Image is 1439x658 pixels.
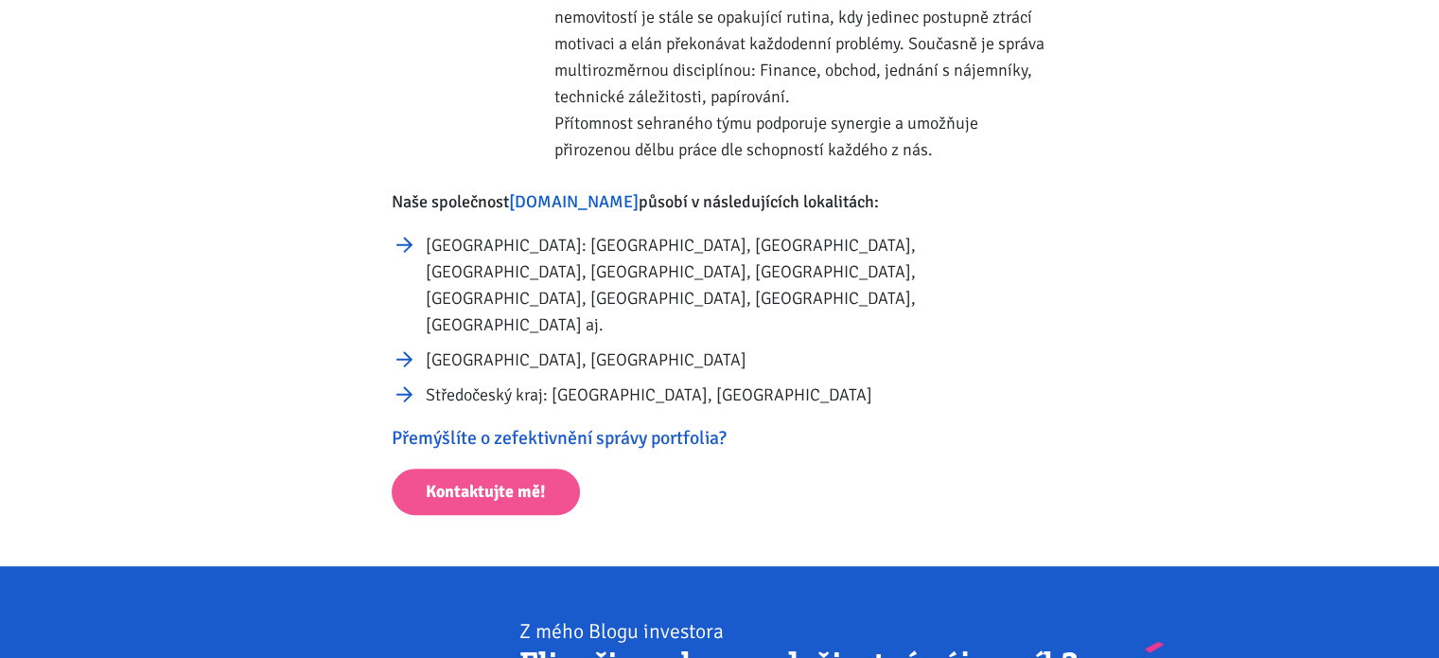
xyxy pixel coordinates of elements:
[426,347,1047,373] li: [GEOGRAPHIC_DATA], [GEOGRAPHIC_DATA]
[426,382,1047,408] li: Středočeský kraj: [GEOGRAPHIC_DATA], [GEOGRAPHIC_DATA]
[426,232,1047,338] li: [GEOGRAPHIC_DATA]: [GEOGRAPHIC_DATA], [GEOGRAPHIC_DATA], [GEOGRAPHIC_DATA], [GEOGRAPHIC_DATA], [G...
[392,191,879,212] strong: Naše společnost působí v následujících lokalitách:
[392,469,580,515] a: Kontaktujte mě!
[392,425,1047,452] p: Přemýšlíte o zefektivnění správy portfolia?
[509,191,639,212] a: [DOMAIN_NAME]
[519,618,1090,645] div: Z mého Blogu investora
